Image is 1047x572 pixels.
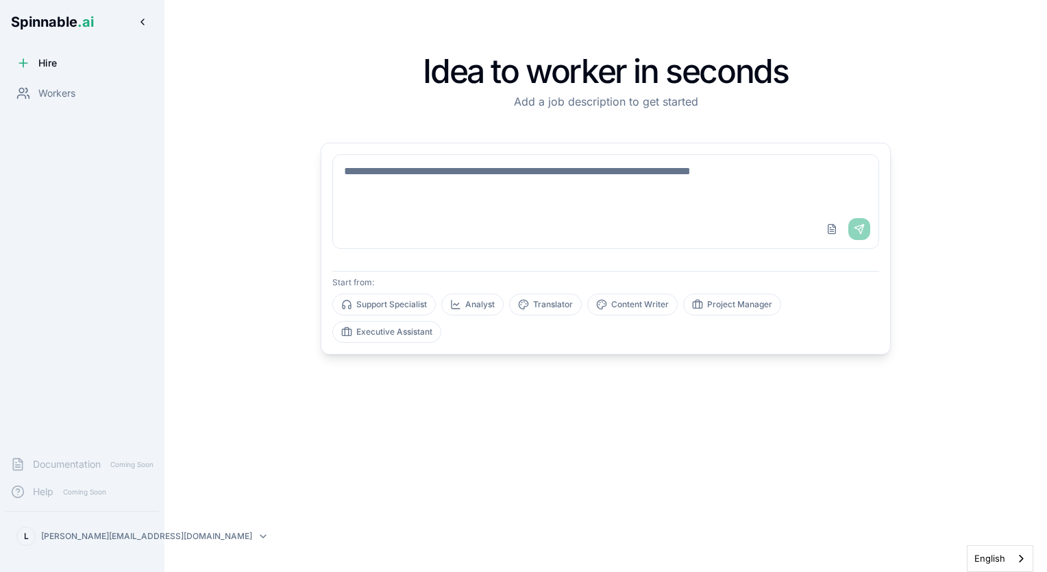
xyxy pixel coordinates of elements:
[77,14,94,30] span: .ai
[33,457,101,471] span: Documentation
[321,55,891,88] h1: Idea to worker in seconds
[587,294,678,315] button: Content Writer
[968,546,1033,571] a: English
[332,321,441,343] button: Executive Assistant
[11,523,153,550] button: L[PERSON_NAME][EMAIL_ADDRESS][DOMAIN_NAME]
[38,56,57,70] span: Hire
[11,14,94,30] span: Spinnable
[509,294,582,315] button: Translator
[106,458,158,471] span: Coming Soon
[33,485,53,499] span: Help
[41,531,252,542] p: [PERSON_NAME][EMAIL_ADDRESS][DOMAIN_NAME]
[59,486,110,499] span: Coming Soon
[967,545,1033,572] div: Language
[683,294,781,315] button: Project Manager
[441,294,504,315] button: Analyst
[321,93,891,110] p: Add a job description to get started
[332,277,879,288] p: Start from:
[332,294,436,315] button: Support Specialist
[967,545,1033,572] aside: Language selected: English
[38,86,75,100] span: Workers
[24,531,29,542] span: L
